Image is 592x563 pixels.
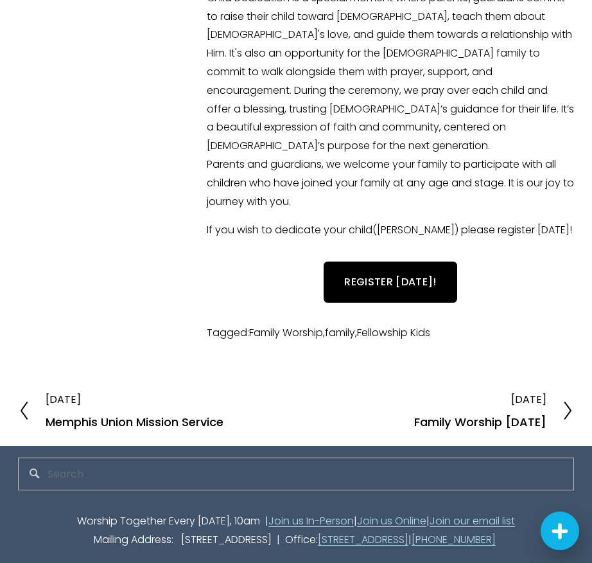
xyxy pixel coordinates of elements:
[414,393,546,406] div: [DATE]
[325,325,355,340] a: family
[249,325,323,340] a: Family Worship
[430,512,515,531] a: Join our email list
[357,512,426,531] a: Join us Online
[18,512,575,550] p: Worship Together Every [DATE], 10am | | | Mailing Address: [STREET_ADDRESS] | Office: |
[324,262,457,302] a: REGISTER [DATE]!
[18,458,575,490] input: Search
[414,393,574,427] a: [DATE] Family Worship [DATE]
[414,416,546,428] h2: Family Worship [DATE]
[46,416,223,428] h2: Memphis Union Mission Service
[357,325,430,340] a: Fellowship Kids
[412,531,496,550] a: [PHONE_NUMBER]
[268,512,354,531] a: Join us In-Person
[207,325,575,341] li: Tagged: , ,
[207,221,575,240] p: If you wish to dedicate your child([PERSON_NAME]) please register [DATE]!
[18,393,223,427] a: [DATE] Memphis Union Mission Service
[46,393,223,406] div: [DATE]
[318,531,408,550] a: [STREET_ADDRESS]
